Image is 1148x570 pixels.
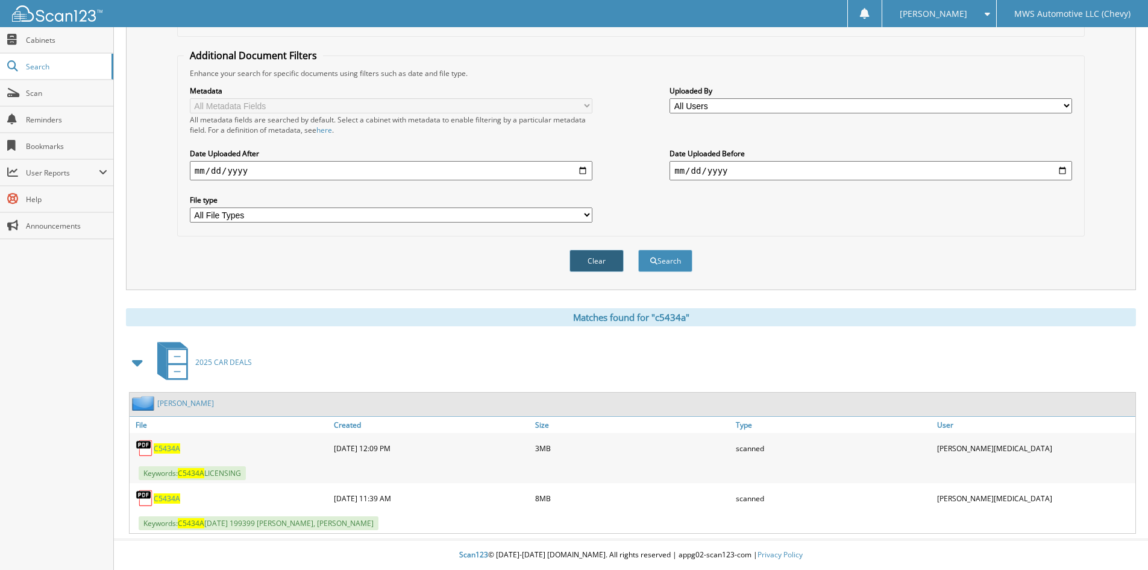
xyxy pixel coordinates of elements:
a: C5434A [154,443,180,454]
iframe: Chat Widget [1088,512,1148,570]
span: Search [26,62,105,72]
div: scanned [733,486,934,510]
span: [PERSON_NAME] [900,10,967,17]
label: Date Uploaded After [190,148,592,159]
span: Keywords: LICENSING [139,466,246,480]
img: folder2.png [132,396,157,411]
input: end [670,161,1072,180]
div: Enhance your search for specific documents using filters such as date and file type. [184,68,1078,78]
input: start [190,161,592,180]
span: MWS Automotive LLC (Chevy) [1014,10,1131,17]
span: Help [26,194,107,204]
a: Type [733,417,934,433]
img: scan123-logo-white.svg [12,5,102,22]
a: 2025 CAR DEALS [150,338,252,386]
span: Scan123 [459,549,488,560]
label: Uploaded By [670,86,1072,96]
div: [PERSON_NAME][MEDICAL_DATA] [934,486,1135,510]
label: Date Uploaded Before [670,148,1072,159]
label: Metadata [190,86,592,96]
label: File type [190,195,592,205]
div: All metadata fields are searched by default. Select a cabinet with metadata to enable filtering b... [190,115,592,135]
div: [PERSON_NAME][MEDICAL_DATA] [934,436,1135,460]
img: PDF.png [136,439,154,457]
a: User [934,417,1135,433]
span: Bookmarks [26,141,107,151]
img: PDF.png [136,489,154,507]
a: here [316,125,332,135]
a: Privacy Policy [757,549,803,560]
div: © [DATE]-[DATE] [DOMAIN_NAME]. All rights reserved | appg02-scan123-com | [114,540,1148,570]
button: Clear [569,250,624,272]
a: Created [331,417,532,433]
div: scanned [733,436,934,460]
span: C5434A [178,518,204,528]
div: [DATE] 12:09 PM [331,436,532,460]
span: Announcements [26,221,107,231]
div: 8MB [532,486,733,510]
span: Reminders [26,115,107,125]
a: C5434A [154,493,180,504]
span: 2025 CAR DEALS [195,357,252,367]
span: Keywords: [DATE] 199399 [PERSON_NAME], [PERSON_NAME] [139,516,378,530]
span: User Reports [26,168,99,178]
legend: Additional Document Filters [184,49,323,62]
button: Search [638,250,692,272]
a: File [130,417,331,433]
span: C5434A [178,468,204,478]
div: Matches found for "c5434a" [126,308,1136,326]
a: [PERSON_NAME] [157,398,214,408]
span: Scan [26,88,107,98]
span: Cabinets [26,35,107,45]
div: 3MB [532,436,733,460]
div: [DATE] 11:39 AM [331,486,532,510]
a: Size [532,417,733,433]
